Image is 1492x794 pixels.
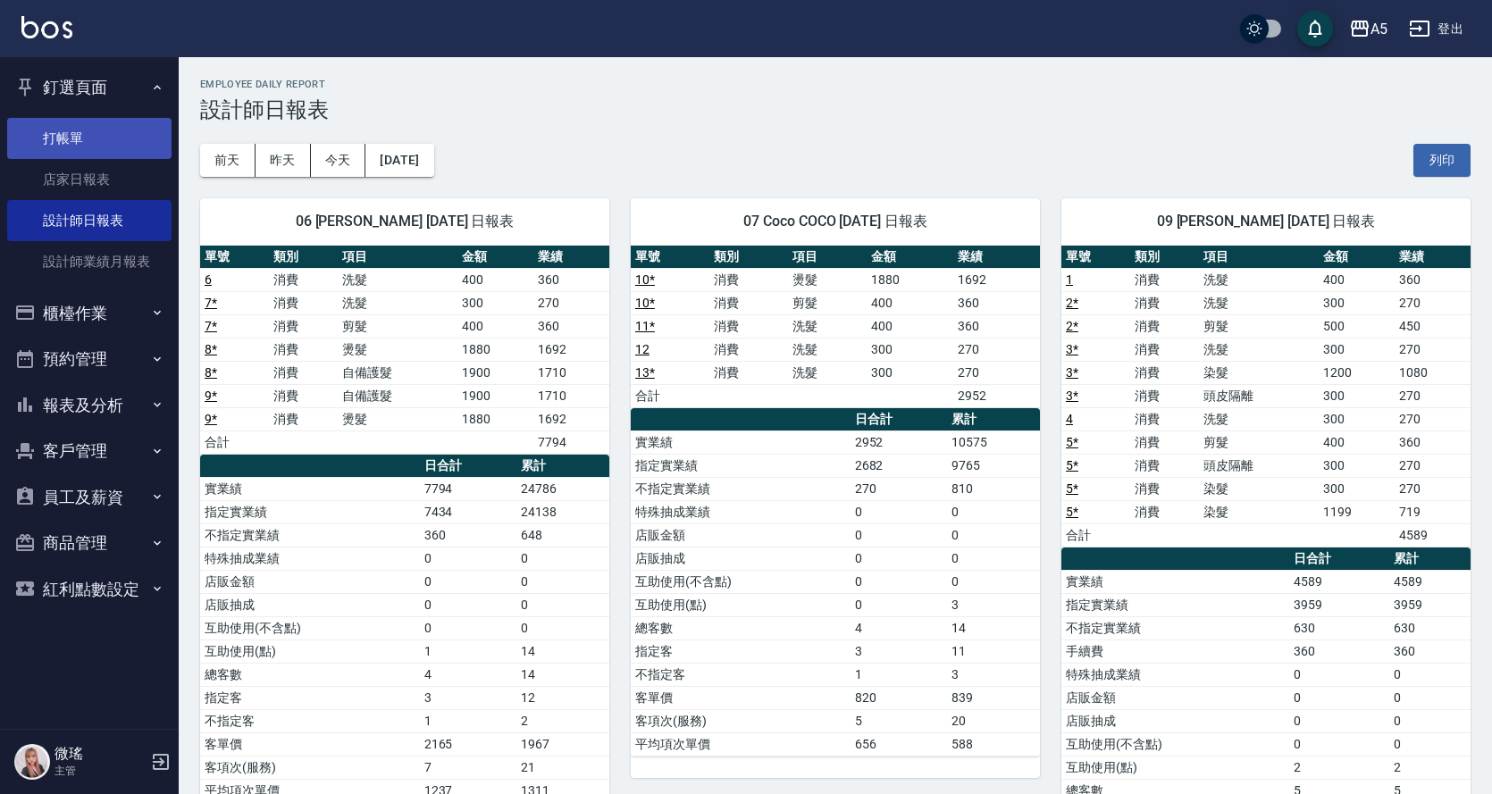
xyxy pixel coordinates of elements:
[420,663,516,686] td: 4
[256,144,311,177] button: 昨天
[1199,338,1319,361] td: 洗髮
[1319,246,1395,269] th: 金額
[631,477,851,500] td: 不指定實業績
[709,314,788,338] td: 消費
[631,639,851,663] td: 指定客
[947,570,1040,593] td: 0
[851,686,947,709] td: 820
[867,314,953,338] td: 400
[1199,384,1319,407] td: 頭皮隔離
[1289,732,1389,756] td: 0
[516,709,609,732] td: 2
[365,144,433,177] button: [DATE]
[269,361,338,384] td: 消費
[652,213,1018,230] span: 07 Coco COCO [DATE] 日報表
[516,593,609,616] td: 0
[631,686,851,709] td: 客單價
[1130,500,1199,523] td: 消費
[635,342,650,356] a: 12
[1130,268,1199,291] td: 消費
[947,523,1040,547] td: 0
[709,246,788,269] th: 類別
[516,455,609,478] th: 累計
[1319,430,1395,454] td: 400
[205,272,212,287] a: 6
[1289,639,1389,663] td: 360
[631,593,851,616] td: 互助使用(點)
[947,477,1040,500] td: 810
[1319,268,1395,291] td: 400
[631,384,709,407] td: 合計
[947,430,1040,454] td: 10575
[338,361,457,384] td: 自備護髮
[1395,523,1471,547] td: 4589
[631,709,851,732] td: 客項次(服務)
[947,663,1040,686] td: 3
[200,144,256,177] button: 前天
[1199,407,1319,430] td: 洗髮
[953,268,1040,291] td: 1692
[1130,454,1199,477] td: 消費
[1402,13,1471,46] button: 登出
[947,686,1040,709] td: 839
[200,732,420,756] td: 客單價
[1199,477,1319,500] td: 染髮
[947,408,1040,431] th: 累計
[420,547,516,570] td: 0
[457,268,533,291] td: 400
[200,593,420,616] td: 店販抽成
[338,407,457,430] td: 燙髮
[420,500,516,523] td: 7434
[1061,523,1130,547] td: 合計
[788,361,867,384] td: 洗髮
[269,338,338,361] td: 消費
[851,408,947,431] th: 日合計
[1289,547,1389,571] th: 日合計
[1389,570,1471,593] td: 4589
[1395,314,1471,338] td: 450
[200,477,420,500] td: 實業績
[631,430,851,454] td: 實業績
[1319,291,1395,314] td: 300
[54,763,146,779] p: 主管
[1066,412,1073,426] a: 4
[1297,11,1333,46] button: save
[631,732,851,756] td: 平均項次單價
[1061,709,1289,732] td: 店販抽成
[200,500,420,523] td: 指定實業績
[516,570,609,593] td: 0
[851,593,947,616] td: 0
[947,732,1040,756] td: 588
[631,454,851,477] td: 指定實業績
[1389,593,1471,616] td: 3959
[533,314,609,338] td: 360
[7,290,172,337] button: 櫃檯作業
[200,709,420,732] td: 不指定客
[851,500,947,523] td: 0
[1199,430,1319,454] td: 剪髮
[269,407,338,430] td: 消費
[457,291,533,314] td: 300
[1319,454,1395,477] td: 300
[516,732,609,756] td: 1967
[851,639,947,663] td: 3
[1130,246,1199,269] th: 類別
[533,407,609,430] td: 1692
[953,314,1040,338] td: 360
[533,430,609,454] td: 7794
[953,384,1040,407] td: 2952
[1083,213,1449,230] span: 09 [PERSON_NAME] [DATE] 日報表
[200,246,269,269] th: 單號
[420,523,516,547] td: 360
[1199,246,1319,269] th: 項目
[1061,246,1471,547] table: a dense table
[7,566,172,613] button: 紅利點數設定
[1395,500,1471,523] td: 719
[516,500,609,523] td: 24138
[1395,384,1471,407] td: 270
[851,616,947,639] td: 4
[200,523,420,547] td: 不指定實業績
[338,291,457,314] td: 洗髮
[1289,593,1389,616] td: 3959
[867,338,953,361] td: 300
